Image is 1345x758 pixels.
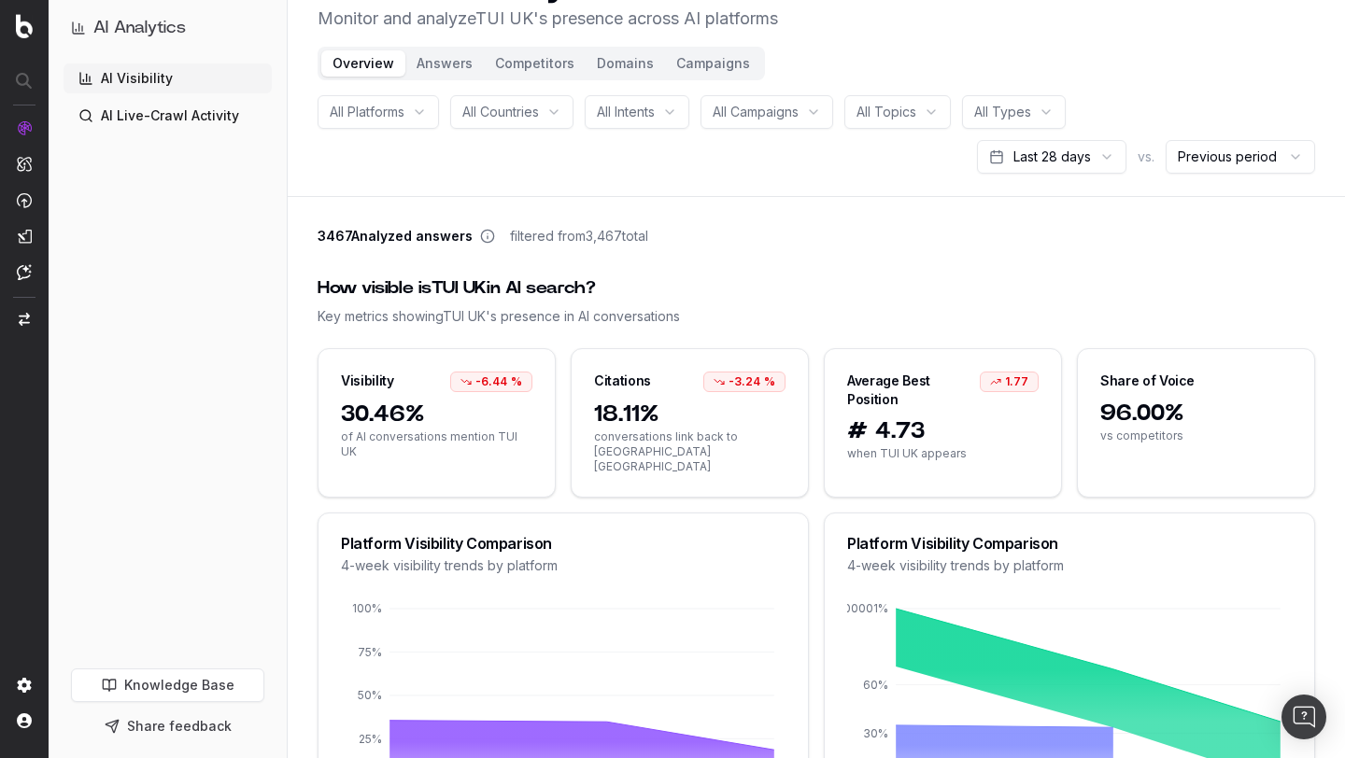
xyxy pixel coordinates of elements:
[703,372,786,392] div: -3.24
[341,400,532,429] span: 30.46%
[93,15,186,41] h1: AI Analytics
[352,601,382,615] tspan: 100%
[594,372,651,390] div: Citations
[71,15,264,41] button: AI Analytics
[1100,428,1292,443] span: vs competitors
[16,14,33,38] img: Botify logo
[71,668,264,702] a: Knowledge Base
[1281,695,1326,739] div: Open Intercom Messenger
[980,372,1039,392] div: 1.77
[17,678,32,693] img: Setting
[510,227,648,246] span: filtered from 3,467 total
[321,50,405,77] button: Overview
[1138,147,1154,166] span: vs.
[330,103,404,121] span: All Platforms
[19,313,30,326] img: Switch project
[1100,399,1292,428] span: 96.00%
[405,50,484,77] button: Answers
[358,645,382,659] tspan: 75%
[863,726,888,740] tspan: 30%
[863,678,888,692] tspan: 60%
[511,374,522,389] span: %
[597,103,655,121] span: All Intents
[17,713,32,728] img: My account
[462,103,539,121] span: All Countries
[1100,372,1195,390] div: Share of Voice
[318,307,1315,326] div: Key metrics showing TUI UK 's presence in AI conversations
[847,416,1039,446] span: # 4.73
[847,556,1292,575] div: 4-week visibility trends by platform
[341,556,786,575] div: 4-week visibility trends by platform
[764,374,775,389] span: %
[484,50,586,77] button: Competitors
[847,446,1039,461] span: when TUI UK appears
[594,429,786,474] span: conversations link back to [GEOGRAPHIC_DATA] [GEOGRAPHIC_DATA]
[341,429,532,459] span: of AI conversations mention TUI UK
[64,101,272,131] a: AI Live-Crawl Activity
[594,400,786,429] span: 18.11%
[17,192,32,208] img: Activation
[847,536,1292,551] div: Platform Visibility Comparison
[847,372,980,409] div: Average Best Position
[586,50,665,77] button: Domains
[17,156,32,172] img: Intelligence
[318,6,778,32] p: Monitor and analyze TUI UK 's presence across AI platforms
[64,63,272,93] a: AI Visibility
[71,709,264,743] button: Share feedback
[665,50,761,77] button: Campaigns
[359,732,382,746] tspan: 25%
[17,120,32,135] img: Analytics
[318,275,1315,302] div: How visible is TUI UK in AI search?
[341,536,786,551] div: Platform Visibility Comparison
[450,372,532,392] div: -6.44
[358,688,382,702] tspan: 50%
[713,103,799,121] span: All Campaigns
[318,227,473,246] span: 3467 Analyzed answers
[857,103,916,121] span: All Topics
[17,264,32,280] img: Assist
[17,229,32,244] img: Studio
[341,372,394,390] div: Visibility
